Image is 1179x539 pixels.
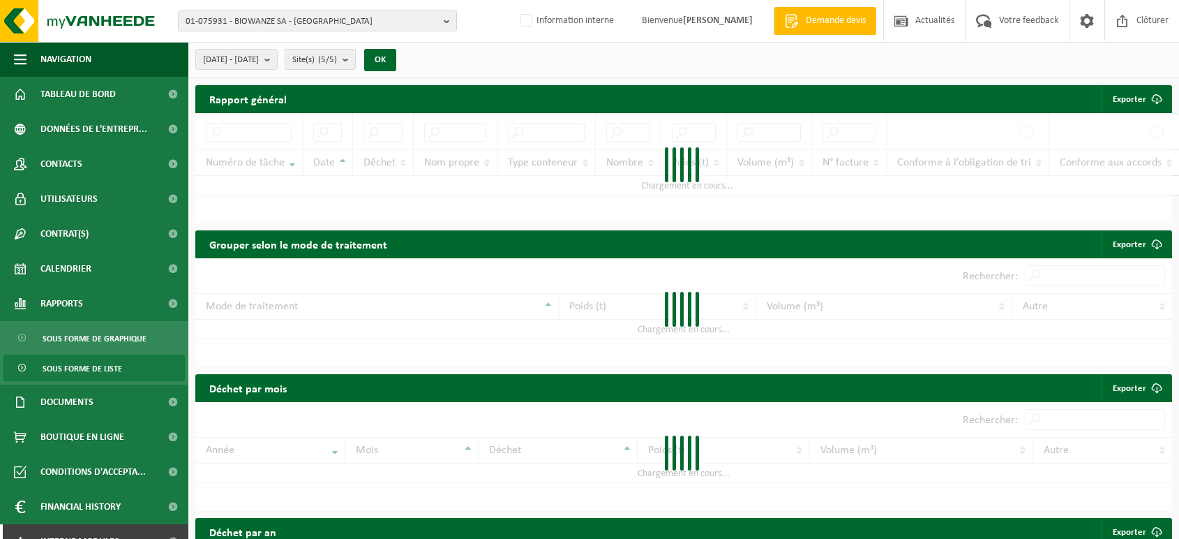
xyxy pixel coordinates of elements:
[517,10,614,31] label: Information interne
[43,355,122,382] span: Sous forme de liste
[802,14,869,28] span: Demande devis
[40,385,93,420] span: Documents
[683,15,753,26] strong: [PERSON_NAME]
[186,11,438,32] span: 01-075931 - BIOWANZE SA - [GEOGRAPHIC_DATA]
[40,42,91,77] span: Navigation
[40,489,121,524] span: Financial History
[40,182,98,216] span: Utilisateurs
[318,55,337,64] count: (5/5)
[40,77,116,112] span: Tableau de bord
[40,147,82,182] span: Contacts
[3,355,185,381] a: Sous forme de liste
[285,49,356,70] button: Site(s)(5/5)
[1102,230,1171,258] a: Exporter
[292,50,337,71] span: Site(s)
[195,374,301,401] h2: Déchet par mois
[1102,374,1171,402] a: Exporter
[3,325,185,351] a: Sous forme de graphique
[40,420,124,455] span: Boutique en ligne
[40,455,146,489] span: Conditions d'accepta...
[40,216,89,251] span: Contrat(s)
[364,49,396,71] button: OK
[43,325,147,352] span: Sous forme de graphique
[40,251,91,286] span: Calendrier
[1102,85,1171,113] button: Exporter
[774,7,876,35] a: Demande devis
[195,49,278,70] button: [DATE] - [DATE]
[203,50,259,71] span: [DATE] - [DATE]
[195,85,301,113] h2: Rapport général
[40,112,147,147] span: Données de l'entrepr...
[178,10,457,31] button: 01-075931 - BIOWANZE SA - [GEOGRAPHIC_DATA]
[40,286,83,321] span: Rapports
[195,230,401,258] h2: Grouper selon le mode de traitement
